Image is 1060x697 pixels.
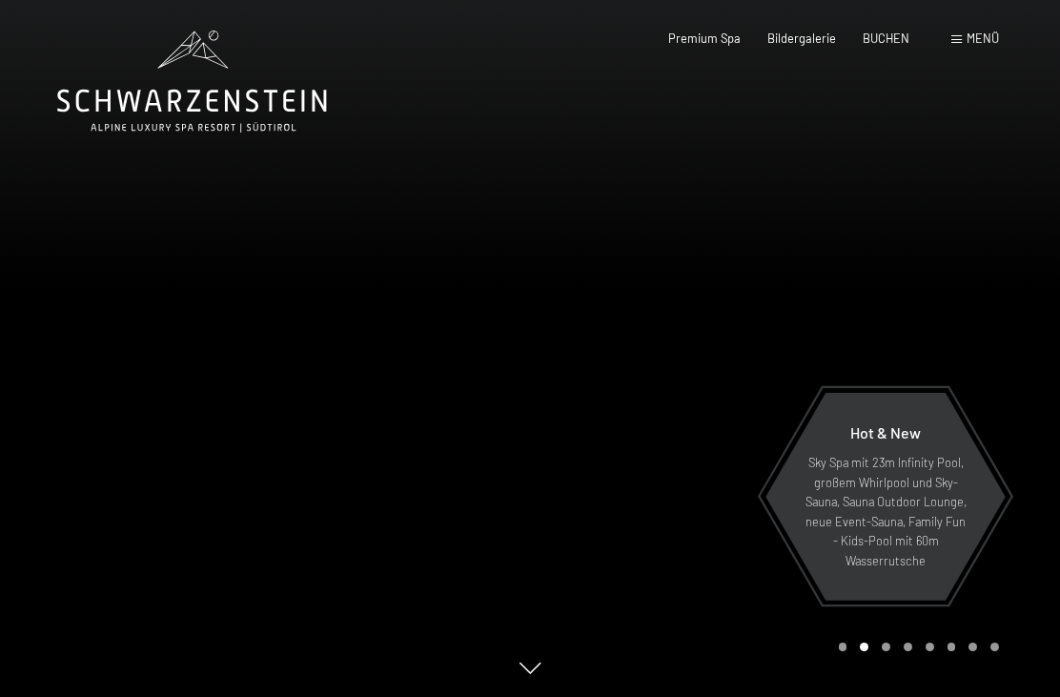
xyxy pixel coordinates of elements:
div: Carousel Page 3 [882,643,890,651]
div: Carousel Page 5 [926,643,934,651]
div: Carousel Page 2 (Current Slide) [860,643,868,651]
div: Carousel Page 1 [839,643,847,651]
span: Menü [967,31,999,46]
span: Hot & New [850,423,921,441]
div: Carousel Page 4 [904,643,912,651]
a: Hot & New Sky Spa mit 23m Infinity Pool, großem Whirlpool und Sky-Sauna, Sauna Outdoor Lounge, ne... [764,392,1007,602]
a: BUCHEN [863,31,909,46]
div: Carousel Page 8 [990,643,999,651]
div: Carousel Page 7 [968,643,977,651]
a: Premium Spa [668,31,741,46]
div: Carousel Pagination [832,643,999,651]
a: Bildergalerie [767,31,836,46]
div: Carousel Page 6 [948,643,956,651]
p: Sky Spa mit 23m Infinity Pool, großem Whirlpool und Sky-Sauna, Sauna Outdoor Lounge, neue Event-S... [803,453,968,570]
